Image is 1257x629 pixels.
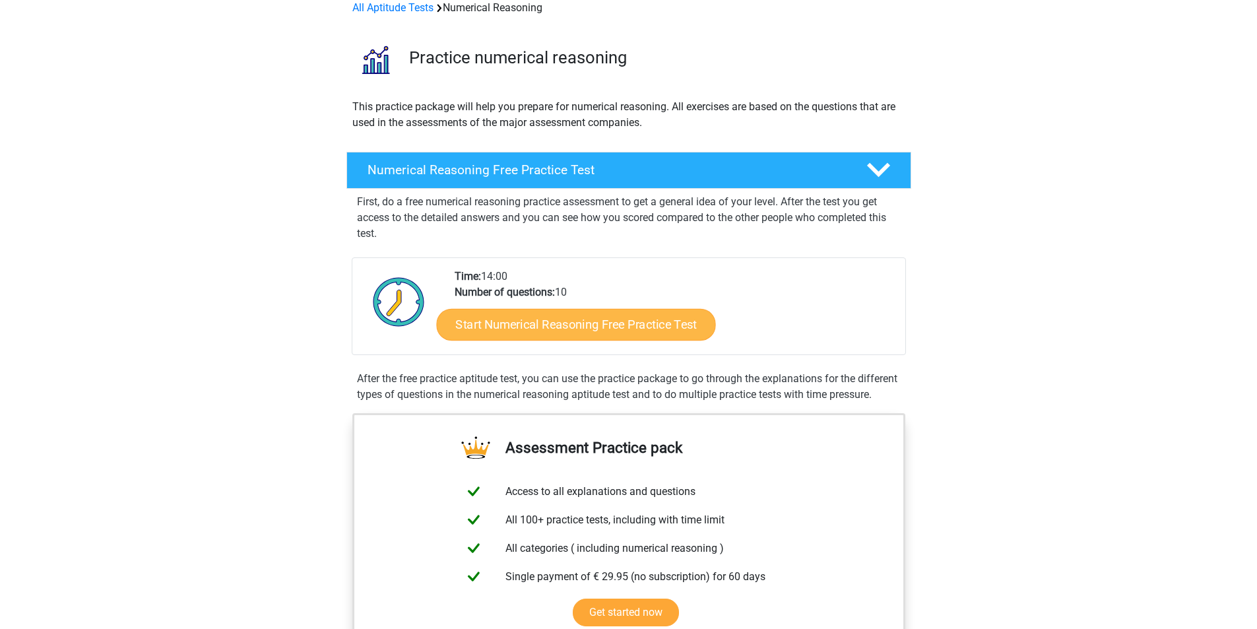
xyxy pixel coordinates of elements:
[341,152,917,189] a: Numerical Reasoning Free Practice Test
[455,286,555,298] b: Number of questions:
[357,194,901,242] p: First, do a free numerical reasoning practice assessment to get a general idea of your level. Aft...
[347,32,403,88] img: numerical reasoning
[436,308,715,340] a: Start Numerical Reasoning Free Practice Test
[368,162,845,178] h4: Numerical Reasoning Free Practice Test
[455,270,481,282] b: Time:
[352,1,434,14] a: All Aptitude Tests
[409,48,901,68] h3: Practice numerical reasoning
[352,371,906,403] div: After the free practice aptitude test, you can use the practice package to go through the explana...
[573,599,679,626] a: Get started now
[445,269,905,354] div: 14:00 10
[352,99,905,131] p: This practice package will help you prepare for numerical reasoning. All exercises are based on t...
[366,269,432,335] img: Clock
